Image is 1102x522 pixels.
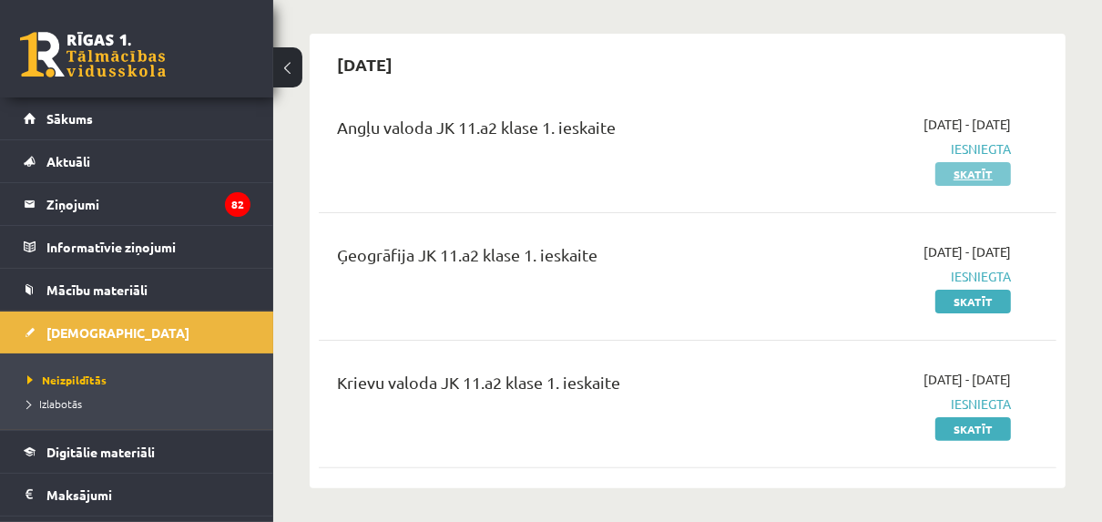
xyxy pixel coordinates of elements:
a: Skatīt [935,290,1011,313]
a: Informatīvie ziņojumi [24,226,250,268]
span: Digitālie materiāli [46,444,155,460]
a: [DEMOGRAPHIC_DATA] [24,312,250,353]
a: Neizpildītās [27,372,255,388]
a: Sākums [24,97,250,139]
a: Aktuāli [24,140,250,182]
span: Iesniegta [804,394,1011,414]
a: Skatīt [935,417,1011,441]
span: Mācību materiāli [46,281,148,298]
span: Izlabotās [27,396,82,411]
a: Digitālie materiāli [24,431,250,473]
legend: Maksājumi [46,474,250,516]
div: Krievu valoda JK 11.a2 klase 1. ieskaite [337,370,777,404]
a: Mācību materiāli [24,269,250,311]
span: Neizpildītās [27,373,107,387]
div: Angļu valoda JK 11.a2 klase 1. ieskaite [337,115,777,148]
a: Ziņojumi82 [24,183,250,225]
a: Izlabotās [27,395,255,412]
div: Ģeogrāfija JK 11.a2 klase 1. ieskaite [337,242,777,276]
i: 82 [225,192,250,217]
span: Sākums [46,110,93,127]
span: Aktuāli [46,153,90,169]
a: Rīgas 1. Tālmācības vidusskola [20,32,166,77]
span: [DATE] - [DATE] [923,370,1011,389]
legend: Informatīvie ziņojumi [46,226,250,268]
h2: [DATE] [319,43,411,86]
span: [DATE] - [DATE] [923,242,1011,261]
span: Iesniegta [804,267,1011,286]
span: [DATE] - [DATE] [923,115,1011,134]
span: Iesniegta [804,139,1011,159]
a: Skatīt [935,162,1011,186]
legend: Ziņojumi [46,183,250,225]
a: Maksājumi [24,474,250,516]
span: [DEMOGRAPHIC_DATA] [46,324,189,341]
